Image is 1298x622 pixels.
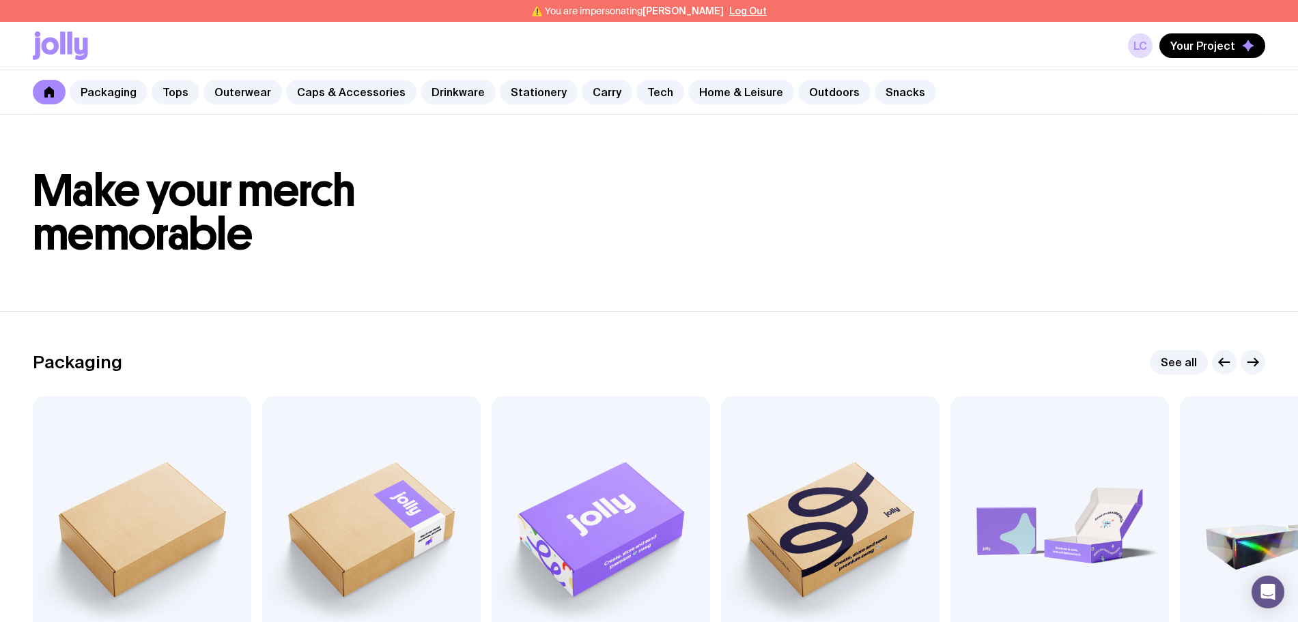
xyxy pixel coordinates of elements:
[582,80,632,104] a: Carry
[1159,33,1265,58] button: Your Project
[1150,350,1208,374] a: See all
[1128,33,1153,58] a: LC
[203,80,282,104] a: Outerwear
[70,80,147,104] a: Packaging
[33,352,122,372] h2: Packaging
[729,5,767,16] button: Log Out
[33,164,356,261] span: Make your merch memorable
[1252,576,1284,608] div: Open Intercom Messenger
[1170,39,1235,53] span: Your Project
[531,5,724,16] span: ⚠️ You are impersonating
[875,80,936,104] a: Snacks
[798,80,871,104] a: Outdoors
[286,80,417,104] a: Caps & Accessories
[500,80,578,104] a: Stationery
[643,5,724,16] span: [PERSON_NAME]
[152,80,199,104] a: Tops
[421,80,496,104] a: Drinkware
[688,80,794,104] a: Home & Leisure
[636,80,684,104] a: Tech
